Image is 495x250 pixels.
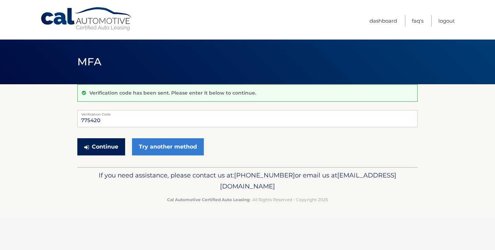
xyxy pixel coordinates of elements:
a: Cal Automotive [40,7,133,31]
p: - All Rights Reserved - Copyright 2025 [82,196,413,203]
label: Verification Code [77,110,418,116]
button: Continue [77,138,125,155]
strong: Cal Automotive Certified Auto Leasing [167,197,250,202]
a: Try another method [132,138,204,155]
p: Verification code has been sent. Please enter it below to continue. [89,90,256,96]
input: Verification Code [77,110,418,127]
a: Dashboard [370,15,397,26]
a: Logout [438,15,455,26]
a: FAQ's [412,15,423,26]
span: MFA [77,55,101,68]
p: If you need assistance, please contact us at: or email us at [82,170,413,192]
span: [EMAIL_ADDRESS][DOMAIN_NAME] [220,171,396,190]
span: [PHONE_NUMBER] [234,171,295,179]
